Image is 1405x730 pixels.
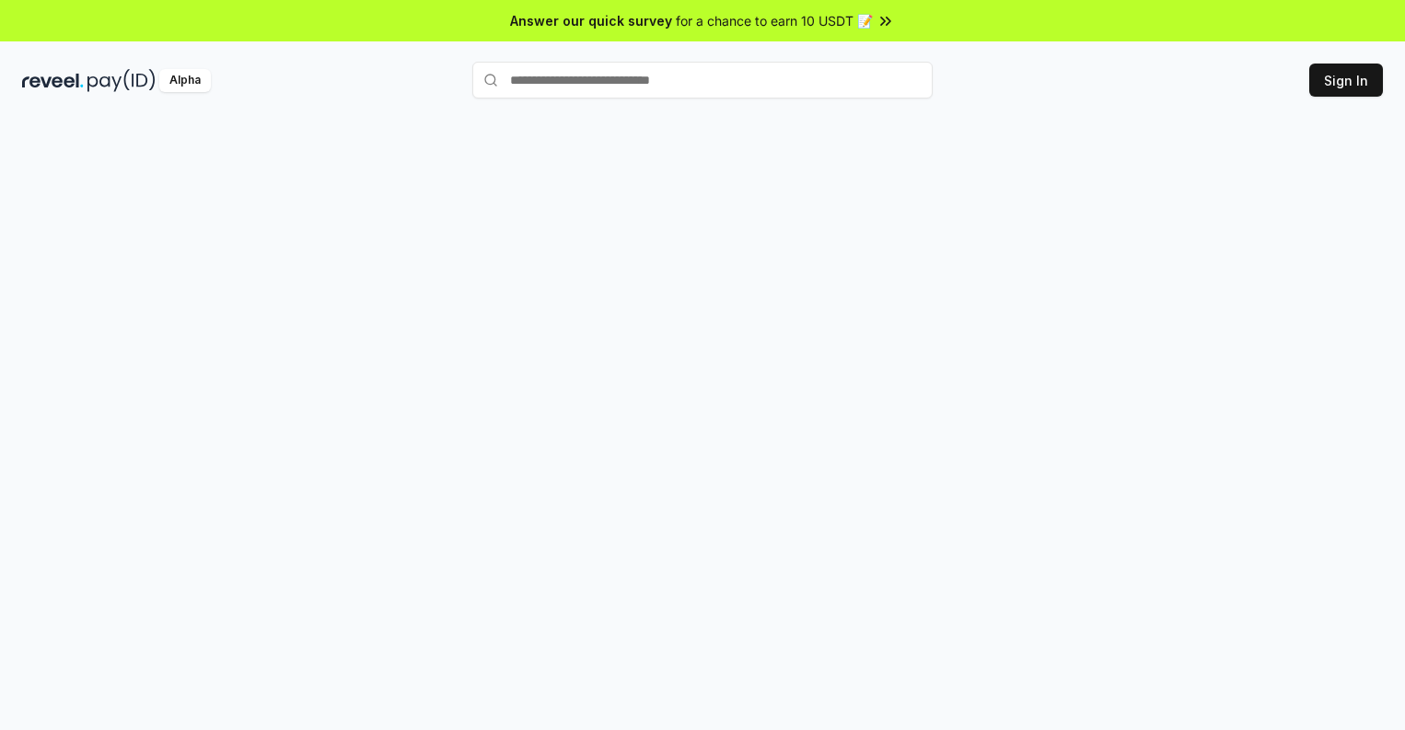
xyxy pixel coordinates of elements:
[22,69,84,92] img: reveel_dark
[510,11,672,30] span: Answer our quick survey
[159,69,211,92] div: Alpha
[87,69,156,92] img: pay_id
[676,11,873,30] span: for a chance to earn 10 USDT 📝
[1309,64,1383,97] button: Sign In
